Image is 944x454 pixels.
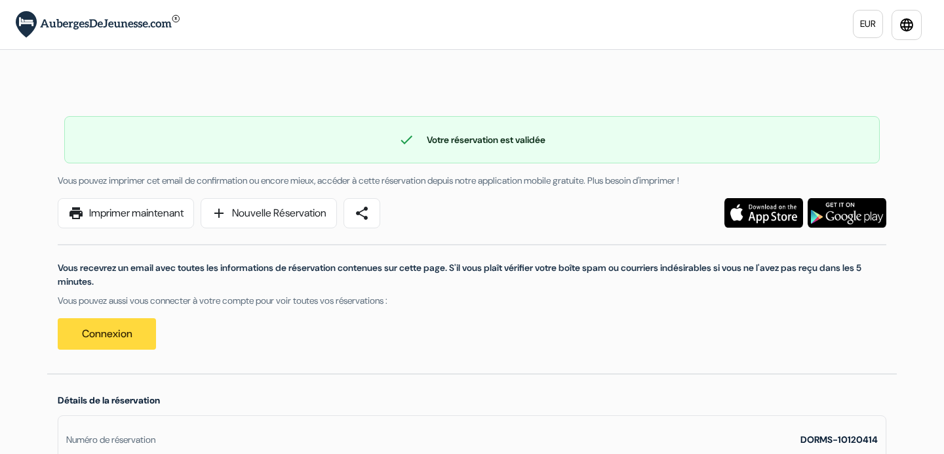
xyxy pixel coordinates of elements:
[58,318,156,350] a: Connexion
[899,17,914,33] i: language
[58,261,886,289] p: Vous recevrez un email avec toutes les informations de réservation contenues sur cette page. S'il...
[211,205,227,221] span: add
[201,198,337,228] a: addNouvelle Réservation
[853,10,883,38] a: EUR
[808,198,886,228] img: Téléchargez l'application gratuite
[399,132,414,148] span: check
[800,434,878,445] strong: DORMS-10120414
[66,433,155,447] div: Numéro de réservation
[68,205,84,221] span: print
[58,198,194,228] a: printImprimer maintenant
[65,132,879,148] div: Votre réservation est validée
[58,394,160,406] span: Détails de la réservation
[724,198,803,228] img: Téléchargez l'application gratuite
[354,205,370,221] span: share
[58,175,679,186] span: Vous pouvez imprimer cet email de confirmation ou encore mieux, accéder à cette réservation depui...
[344,198,380,228] a: share
[892,10,922,40] a: language
[16,11,180,38] img: AubergesDeJeunesse.com
[58,294,886,308] p: Vous pouvez aussi vous connecter à votre compte pour voir toutes vos réservations :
